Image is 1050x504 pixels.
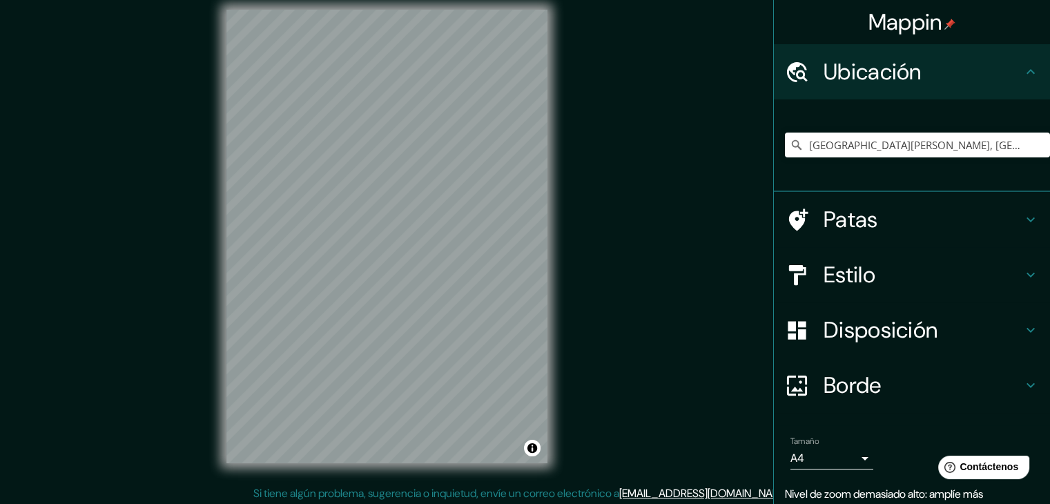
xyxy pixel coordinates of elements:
font: Mappin [868,8,942,37]
div: Borde [774,358,1050,413]
button: Activar o desactivar atribución [524,440,541,456]
input: Elige tu ciudad o zona [785,133,1050,157]
div: A4 [790,447,873,469]
div: Patas [774,192,1050,247]
a: [EMAIL_ADDRESS][DOMAIN_NAME] [619,486,790,501]
font: Borde [824,371,882,400]
div: Disposición [774,302,1050,358]
div: Estilo [774,247,1050,302]
font: Estilo [824,260,875,289]
font: Tamaño [790,436,819,447]
font: Disposición [824,316,937,345]
canvas: Mapa [226,10,547,463]
font: Nivel de zoom demasiado alto: amplíe más [785,487,983,501]
iframe: Lanzador de widgets de ayuda [927,450,1035,489]
font: Patas [824,205,878,234]
font: Si tiene algún problema, sugerencia o inquietud, envíe un correo electrónico a [253,486,619,501]
div: Ubicación [774,44,1050,99]
font: A4 [790,451,804,465]
font: Ubicación [824,57,922,86]
img: pin-icon.png [944,19,955,30]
